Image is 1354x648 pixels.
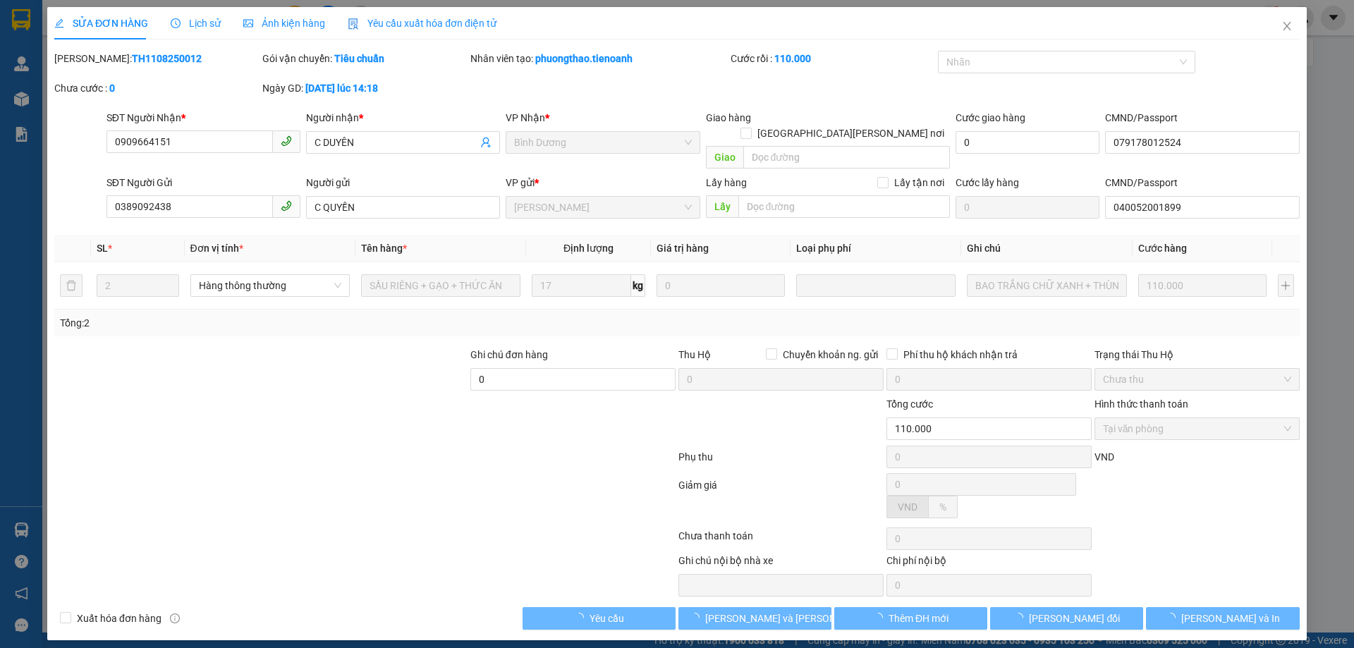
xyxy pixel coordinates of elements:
[132,53,202,64] b: TH1108250012
[834,607,987,630] button: Thêm ĐH mới
[1014,613,1030,623] span: loading
[506,175,700,190] div: VP gửi
[873,613,889,623] span: loading
[52,8,197,21] span: CTY TNHH DLVT TIẾN OANH
[281,135,292,147] span: phone
[990,607,1143,630] button: [PERSON_NAME] đổi
[348,18,496,29] span: Yêu cầu xuất hóa đơn điện tử
[1138,243,1187,254] span: Cước hàng
[1281,20,1293,32] span: close
[6,52,87,59] span: VP Gửi: [PERSON_NAME]
[657,274,785,297] input: 0
[1181,611,1280,626] span: [PERSON_NAME] và In
[107,52,180,59] span: VP Nhận: Hai Bà Trưng
[334,53,384,64] b: Tiêu chuẩn
[262,80,468,96] div: Ngày GD:
[60,274,83,297] button: delete
[54,80,260,96] div: Chưa cước :
[590,611,624,626] span: Yêu cầu
[109,82,115,94] b: 0
[55,23,195,32] strong: NHẬN HÀNG NHANH - GIAO TỐC HÀNH
[791,235,961,262] th: Loại phụ phí
[956,177,1019,188] label: Cước lấy hàng
[262,51,468,66] div: Gói vận chuyển:
[1147,607,1300,630] button: [PERSON_NAME] và In
[348,18,359,30] img: icon
[678,349,711,360] span: Thu Hộ
[515,132,692,153] span: Bình Dương
[1138,274,1267,297] input: 0
[306,175,500,190] div: Người gửi
[515,197,692,218] span: Cư Kuin
[1105,110,1299,126] div: CMND/Passport
[470,349,548,360] label: Ghi chú đơn hàng
[956,131,1099,154] input: Cước giao hàng
[706,146,743,169] span: Giao
[968,274,1127,297] input: Ghi Chú
[752,126,950,141] span: [GEOGRAPHIC_DATA][PERSON_NAME] nơi
[470,368,676,391] input: Ghi chú đơn hàng
[94,35,155,45] strong: 1900 633 614
[706,177,747,188] span: Lấy hàng
[956,112,1025,123] label: Cước giao hàng
[777,347,884,362] span: Chuyển khoản ng. gửi
[305,82,378,94] b: [DATE] lúc 14:18
[774,53,811,64] b: 110.000
[281,200,292,212] span: phone
[743,146,950,169] input: Dọc đường
[563,243,614,254] span: Định lượng
[71,611,167,626] span: Xuất hóa đơn hàng
[898,501,917,513] span: VND
[678,553,884,574] div: Ghi chú nội bộ nhà xe
[1094,347,1300,362] div: Trạng thái Thu Hộ
[243,18,253,28] span: picture
[1030,611,1121,626] span: [PERSON_NAME] đổi
[54,51,260,66] div: [PERSON_NAME]:
[889,175,950,190] span: Lấy tận nơi
[523,607,676,630] button: Yêu cầu
[171,18,181,28] span: clock-circle
[506,112,546,123] span: VP Nhận
[171,18,221,29] span: Lịch sử
[54,18,64,28] span: edit
[6,62,102,90] span: ĐC: 660 [GEOGRAPHIC_DATA][PERSON_NAME], [GEOGRAPHIC_DATA][PERSON_NAME]
[470,51,728,66] div: Nhân viên tạo:
[705,611,896,626] span: [PERSON_NAME] và [PERSON_NAME] hàng
[107,69,187,83] span: ĐC: [STREET_ADDRESS][PERSON_NAME] BMT
[956,196,1099,219] input: Cước lấy hàng
[361,274,520,297] input: VD: Bàn, Ghế
[6,9,41,44] img: logo
[1105,175,1299,190] div: CMND/Passport
[60,315,523,331] div: Tổng: 2
[886,553,1092,574] div: Chi phí nội bộ
[1103,369,1291,390] span: Chưa thu
[1103,418,1291,439] span: Tại văn phòng
[107,94,156,101] span: ĐT: 0935371718
[106,110,300,126] div: SĐT Người Nhận
[1278,274,1293,297] button: plus
[677,528,885,553] div: Chưa thanh toán
[1094,398,1188,410] label: Hình thức thanh toán
[889,611,949,626] span: Thêm ĐH mới
[886,398,933,410] span: Tổng cước
[481,137,492,148] span: user-add
[535,53,633,64] b: phuongthao.tienoanh
[1094,451,1114,463] span: VND
[677,477,885,525] div: Giảm giá
[706,195,738,218] span: Lấy
[631,274,645,297] span: kg
[731,51,936,66] div: Cước rồi :
[1166,613,1181,623] span: loading
[677,449,885,474] div: Phụ thu
[939,501,946,513] span: %
[706,112,751,123] span: Giao hàng
[243,18,325,29] span: Ảnh kiện hàng
[6,94,56,101] span: ĐT:0789 629 629
[678,607,831,630] button: [PERSON_NAME] và [PERSON_NAME] hàng
[898,347,1023,362] span: Phí thu hộ khách nhận trả
[106,175,300,190] div: SĐT Người Gửi
[962,235,1133,262] th: Ghi chú
[361,243,407,254] span: Tên hàng
[574,613,590,623] span: loading
[306,110,500,126] div: Người nhận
